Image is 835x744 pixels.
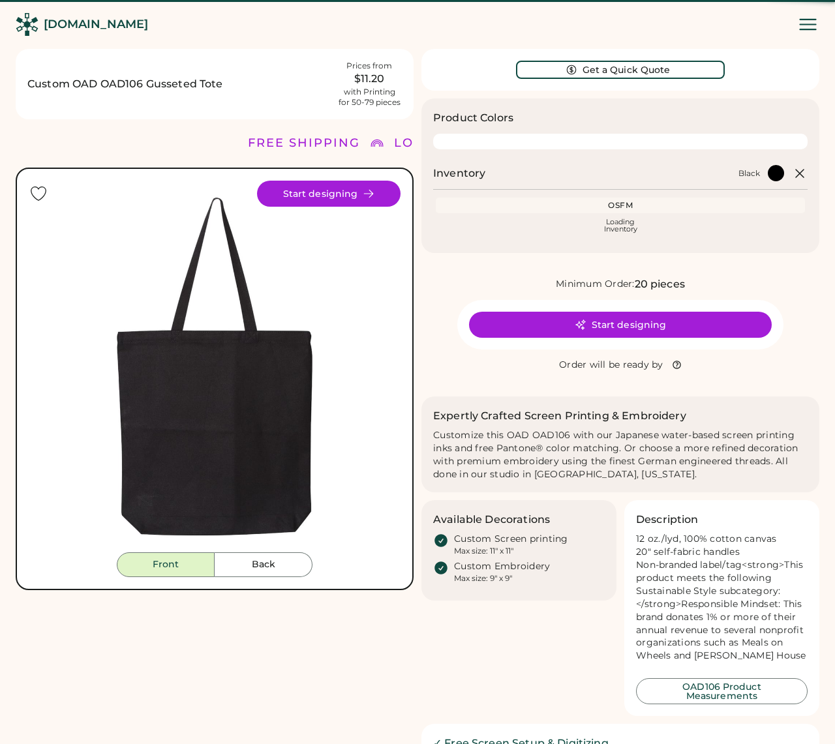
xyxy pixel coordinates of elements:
h1: Custom OAD OAD106 Gusseted Tote [27,76,329,92]
div: with Printing for 50-79 pieces [339,87,401,108]
div: Order will be ready by [559,359,663,372]
button: Start designing [469,312,772,338]
h3: Description [636,512,699,528]
div: LOWER 48 STATES [394,134,526,152]
button: OAD106 Product Measurements [636,678,808,704]
div: $11.20 [337,71,402,87]
div: Customize this OAD OAD106 with our Japanese water-based screen printing inks and free Pantone® co... [433,429,808,481]
button: Back [215,552,312,577]
h3: Product Colors [433,110,513,126]
h3: Available Decorations [433,512,550,528]
div: Minimum Order: [556,278,635,291]
div: Max size: 11" x 11" [454,546,513,556]
button: Front [117,552,215,577]
button: Get a Quick Quote [516,61,725,79]
div: Max size: 9" x 9" [454,573,512,584]
div: OSFM [438,200,802,211]
h2: Inventory [433,166,485,181]
h2: Expertly Crafted Screen Printing & Embroidery [433,408,686,424]
div: OAD106 Style Image [29,181,401,552]
div: [DOMAIN_NAME] [44,16,148,33]
div: Custom Embroidery [454,560,550,573]
div: Prices from [346,61,392,71]
img: Rendered Logo - Screens [16,13,38,36]
div: Custom Screen printing [454,533,568,546]
button: Start designing [257,181,401,207]
div: FREE SHIPPING [248,134,360,152]
div: Loading Inventory [604,218,637,233]
img: OAD106 - Black Front Image [29,181,401,552]
div: 20 pieces [635,276,685,292]
div: 12 oz./lyd, 100% cotton canvas 20" self-fabric handles Non-branded label/tag<strong>This product ... [636,533,808,662]
div: Black [738,168,760,179]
